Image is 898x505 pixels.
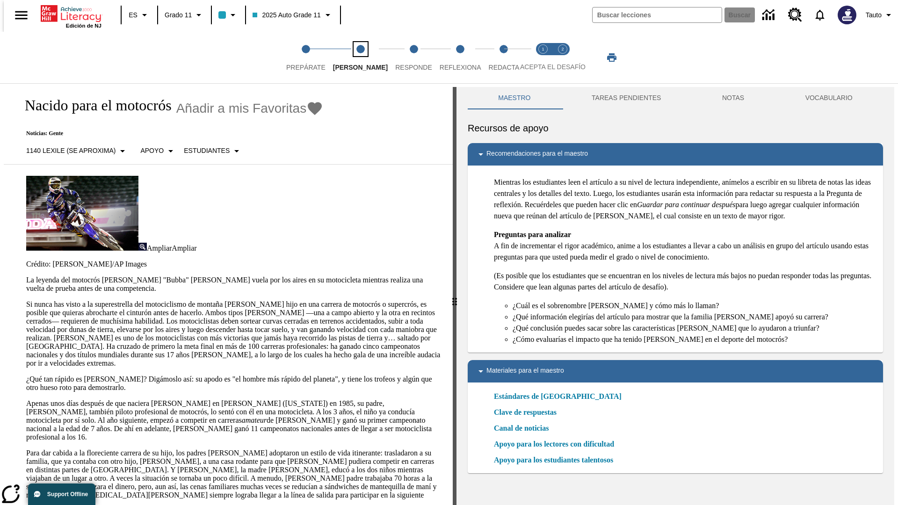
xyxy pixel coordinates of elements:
div: Instructional Panel Tabs [468,87,883,109]
button: Acepta el desafío lee step 1 of 2 [529,32,557,83]
span: 2025 Auto Grade 11 [253,10,320,20]
p: ¿Qué tan rápido es [PERSON_NAME]? Digámoslo así: su apodo es "el hombre más rápido del planeta", ... [26,375,442,392]
text: 1 [542,47,544,51]
p: A fin de incrementar el rigor académico, anime a los estudiantes a llevar a cabo un análisis en g... [494,229,876,263]
button: Lenguaje: ES, Selecciona un idioma [124,7,154,23]
span: Ampliar [147,244,172,252]
button: Imprimir [597,49,627,66]
span: ACEPTA EL DESAFÍO [520,63,586,71]
button: Lee step 2 of 5 [326,32,395,83]
button: Añadir a mis Favoritas - Nacido para el motocrós [176,100,324,116]
button: Reflexiona step 4 of 5 [432,32,489,83]
img: Ampliar [138,243,147,251]
a: Estándares de [GEOGRAPHIC_DATA] [494,391,627,402]
a: Canal de noticias, Se abrirá en una nueva ventana o pestaña [494,423,549,434]
a: Apoyo para los estudiantes talentosos [494,454,619,466]
button: Grado: Grado 11, Elige un grado [161,7,208,23]
input: Buscar campo [593,7,722,22]
span: [PERSON_NAME] [333,64,388,71]
span: Ampliar [172,244,196,252]
p: Apoyo [140,146,164,156]
li: ¿Qué información elegirías del artículo para mostrar que la familia [PERSON_NAME] apoyó su carrera? [513,311,876,323]
a: Notificaciones [808,3,832,27]
h6: Recursos de apoyo [468,121,883,136]
span: Añadir a mis Favoritas [176,101,307,116]
span: Edición de NJ [66,23,101,29]
div: reading [4,87,453,500]
button: VOCABULARIO [775,87,883,109]
p: Estudiantes [184,146,230,156]
strong: Preguntas para analizar [494,231,571,238]
div: activity [456,87,894,505]
button: El color de la clase es azul claro. Cambiar el color de la clase. [215,7,242,23]
span: Tauto [866,10,882,20]
p: Mientras los estudiantes leen el artículo a su nivel de lectura independiente, anímelos a escribi... [494,177,876,222]
button: Escoja un nuevo avatar [832,3,862,27]
a: Apoyo para los lectores con dificultad [494,439,620,450]
div: Recomendaciones para el maestro [468,143,883,166]
button: Perfil/Configuración [862,7,898,23]
p: 1140 Lexile (Se aproxima) [26,146,116,156]
button: Redacta step 5 of 5 [481,32,527,83]
div: Portada [41,3,101,29]
h1: Nacido para el motocrós [15,97,172,114]
p: Si nunca has visto a la superestrella del motociclismo de montaña [PERSON_NAME] hijo en una carre... [26,300,442,368]
button: Support Offline [28,483,95,505]
button: Maestro [468,87,561,109]
img: El corredor de motocrós James Stewart vuela por los aires en su motocicleta de montaña. [26,176,138,251]
div: Pulsa la tecla de intro o la barra espaciadora y luego presiona las flechas de derecha e izquierd... [453,87,456,505]
button: NOTAS [692,87,775,109]
p: (Es posible que los estudiantes que se encuentran en los niveles de lectura más bajos no puedan r... [494,270,876,293]
button: Seleccionar estudiante [180,143,246,159]
p: Materiales para el maestro [486,366,564,377]
p: La leyenda del motocrós [PERSON_NAME] "Bubba" [PERSON_NAME] vuela por los aires en su motocicleta... [26,276,442,293]
button: Prepárate step 1 of 5 [279,32,333,83]
button: Abrir el menú lateral [7,1,35,29]
p: Crédito: [PERSON_NAME]/AP Images [26,260,442,268]
em: Guardar para continuar después [637,201,736,209]
span: ES [129,10,138,20]
a: Centro de recursos, Se abrirá en una pestaña nueva. [782,2,808,28]
li: ¿Cómo evaluarías el impacto que ha tenido [PERSON_NAME] en el deporte del motocrós? [513,334,876,345]
span: Reflexiona [440,64,481,71]
img: Avatar [838,6,856,24]
p: Apenas unos días después de que naciera [PERSON_NAME] en [PERSON_NAME] ([US_STATE]) en 1985, su p... [26,399,442,441]
li: ¿Qué conclusión puedes sacar sobre las características [PERSON_NAME] que lo ayudaron a triunfar? [513,323,876,334]
span: Support Offline [47,491,88,498]
a: Clave de respuestas, Se abrirá en una nueva ventana o pestaña [494,407,557,418]
li: ¿Cuál es el sobrenombre [PERSON_NAME] y cómo más lo llaman? [513,300,876,311]
text: 2 [561,47,564,51]
div: Materiales para el maestro [468,360,883,382]
button: TAREAS PENDIENTES [561,87,692,109]
p: Noticias: Gente [15,130,323,137]
button: Seleccione Lexile, 1140 Lexile (Se aproxima) [22,143,132,159]
span: Grado 11 [165,10,192,20]
span: Responde [395,64,432,71]
button: Clase: 2025 Auto Grade 11, Selecciona una clase [249,7,337,23]
a: Centro de información [757,2,782,28]
button: Responde step 3 of 5 [388,32,440,83]
span: Prepárate [286,64,326,71]
button: Acepta el desafío contesta step 2 of 2 [549,32,576,83]
em: amateur [242,416,267,424]
span: Redacta [489,64,520,71]
button: Tipo de apoyo, Apoyo [137,143,180,159]
p: Recomendaciones para el maestro [486,149,588,160]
